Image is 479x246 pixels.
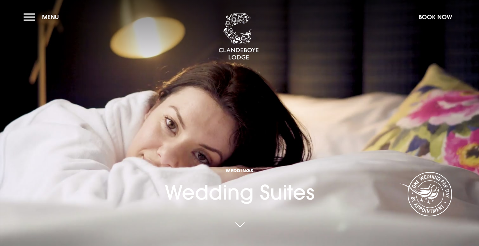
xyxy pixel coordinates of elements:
[165,167,314,174] span: Weddings
[42,13,59,21] span: Menu
[24,10,62,24] button: Menu
[218,13,259,60] img: Clandeboye Lodge
[415,10,455,24] button: Book Now
[165,167,314,204] h1: Wedding Suites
